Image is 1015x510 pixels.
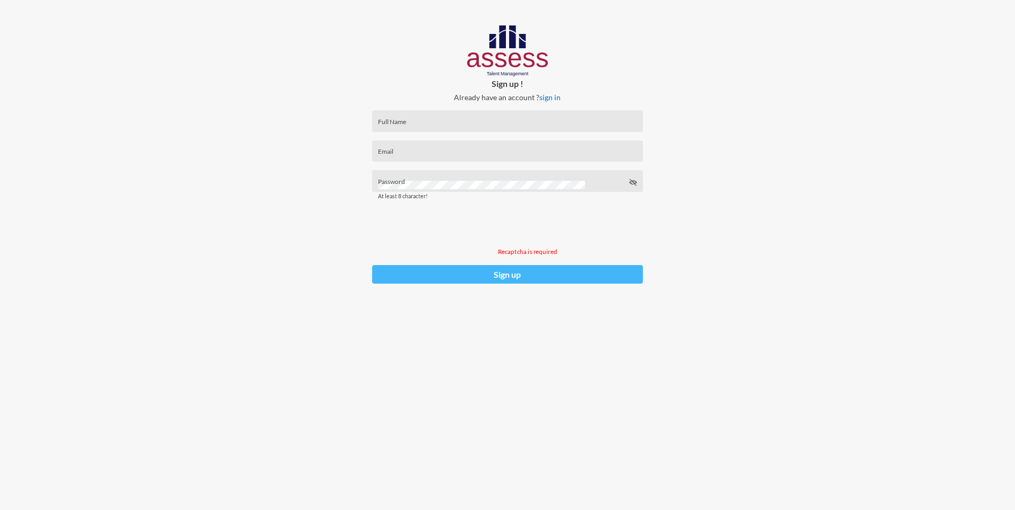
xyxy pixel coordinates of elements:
img: AssessLogoo.svg [467,25,548,76]
button: Sign up [372,265,642,284]
a: sign in [539,93,561,102]
iframe: reCAPTCHA [372,200,558,248]
p: Sign up ! [364,78,651,89]
p: Already have an account ? [364,93,651,102]
p: Recaptcha is required [372,248,683,256]
mat-hint: At least 8 character! [378,194,428,200]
